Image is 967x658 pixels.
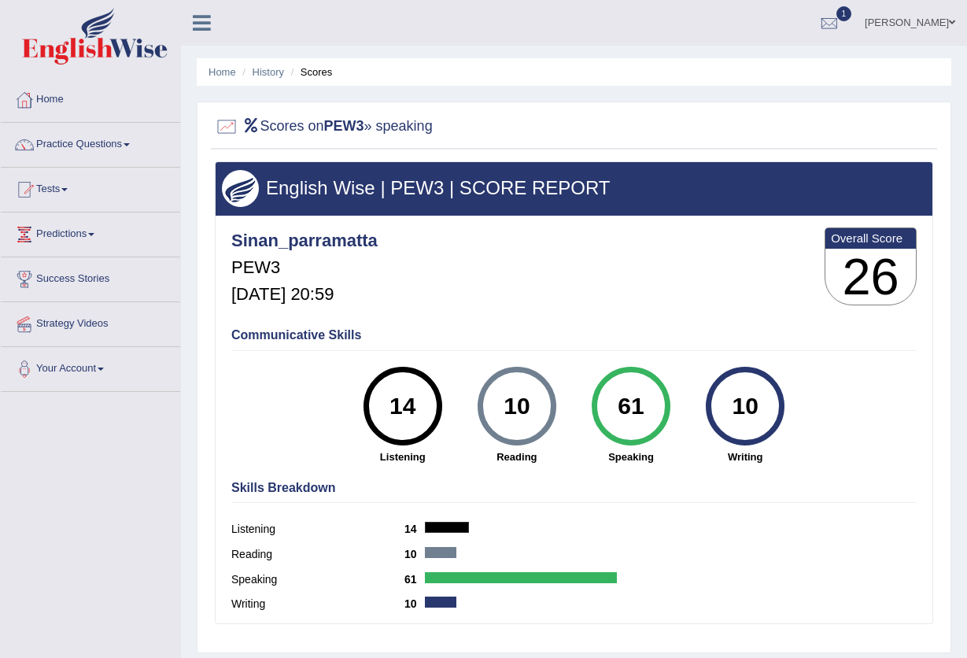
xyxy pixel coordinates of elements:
strong: Writing [696,449,795,464]
a: Home [1,78,180,117]
a: History [253,66,284,78]
h5: [DATE] 20:59 [231,285,378,304]
h3: 26 [825,249,916,305]
b: Overall Score [831,231,910,245]
strong: Listening [353,449,452,464]
b: 14 [404,523,425,535]
div: 14 [374,373,431,439]
a: Predictions [1,213,180,252]
strong: Reading [467,449,566,464]
a: Your Account [1,347,180,386]
a: Home [209,66,236,78]
h4: Skills Breakdown [231,481,917,495]
b: PEW3 [324,118,364,134]
img: wings.png [222,170,259,207]
h4: Sinan_parramatta [231,231,378,250]
b: 10 [404,548,425,560]
a: Success Stories [1,257,180,297]
h3: English Wise | PEW3 | SCORE REPORT [222,178,926,198]
a: Tests [1,168,180,207]
div: 10 [488,373,545,439]
div: 61 [602,373,659,439]
label: Speaking [231,571,404,588]
span: 1 [836,6,852,21]
a: Strategy Videos [1,302,180,342]
b: 10 [404,597,425,610]
label: Reading [231,546,404,563]
div: 10 [717,373,774,439]
h2: Scores on » speaking [215,115,433,139]
label: Listening [231,521,404,538]
label: Writing [231,596,404,612]
h4: Communicative Skills [231,328,917,342]
a: Practice Questions [1,123,180,162]
h5: PEW3 [231,258,378,277]
b: 61 [404,573,425,586]
li: Scores [287,65,333,79]
strong: Speaking [581,449,680,464]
